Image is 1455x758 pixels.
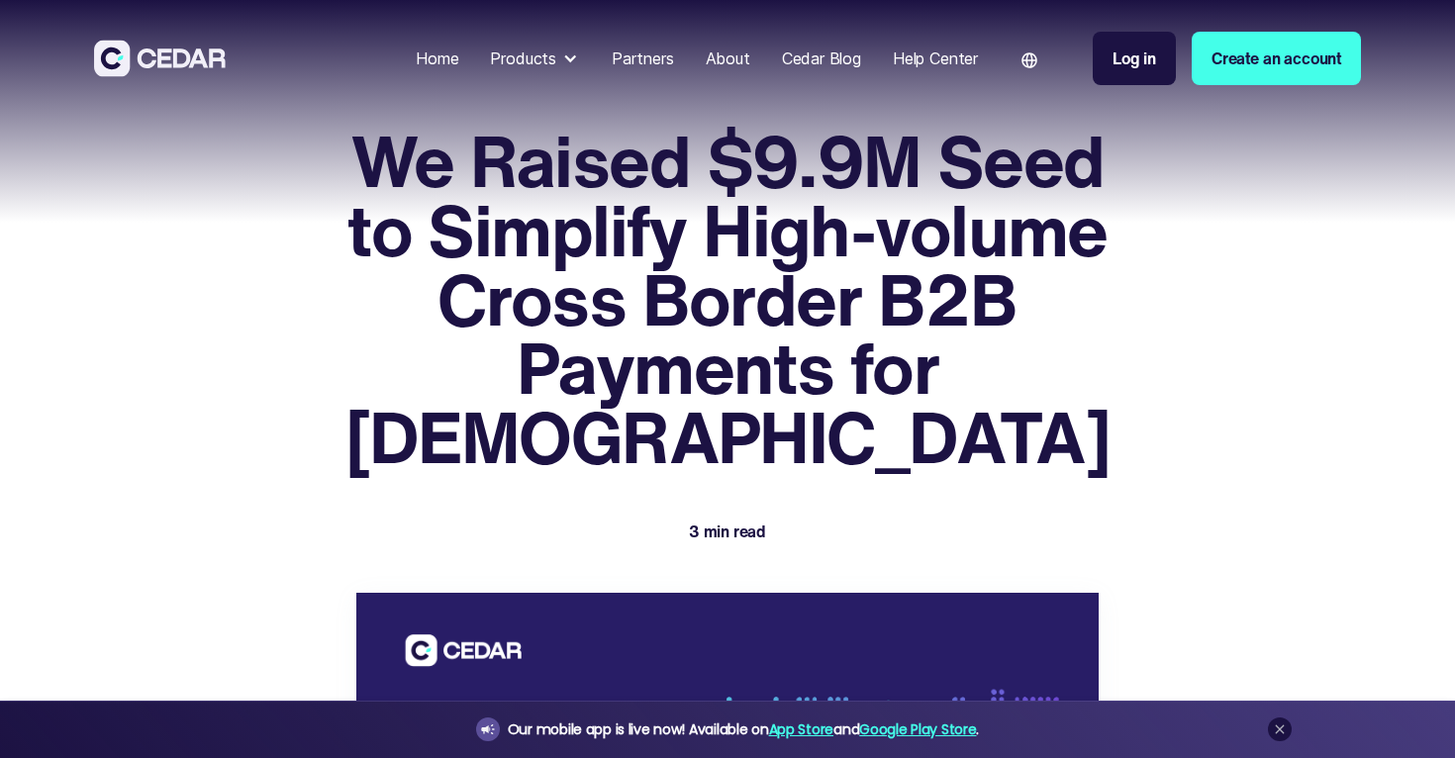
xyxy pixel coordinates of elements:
[885,37,986,80] a: Help Center
[1093,32,1176,85] a: Log in
[480,721,496,737] img: announcement
[698,37,758,80] a: About
[893,47,978,70] div: Help Center
[408,37,466,80] a: Home
[604,37,682,80] a: Partners
[1192,32,1361,85] a: Create an account
[1113,47,1156,70] div: Log in
[482,39,588,78] div: Products
[774,37,869,80] a: Cedar Blog
[416,47,458,70] div: Home
[1021,52,1037,68] img: world icon
[345,127,1111,472] h1: We Raised $9.9M Seed to Simplify High-volume Cross Border B2B Payments for [DEMOGRAPHIC_DATA]
[490,47,556,70] div: Products
[706,47,750,70] div: About
[782,47,861,70] div: Cedar Blog
[769,719,833,739] a: App Store
[508,717,979,742] div: Our mobile app is live now! Available on and .
[859,719,976,739] a: Google Play Store
[689,520,766,543] div: 3 min read
[612,47,674,70] div: Partners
